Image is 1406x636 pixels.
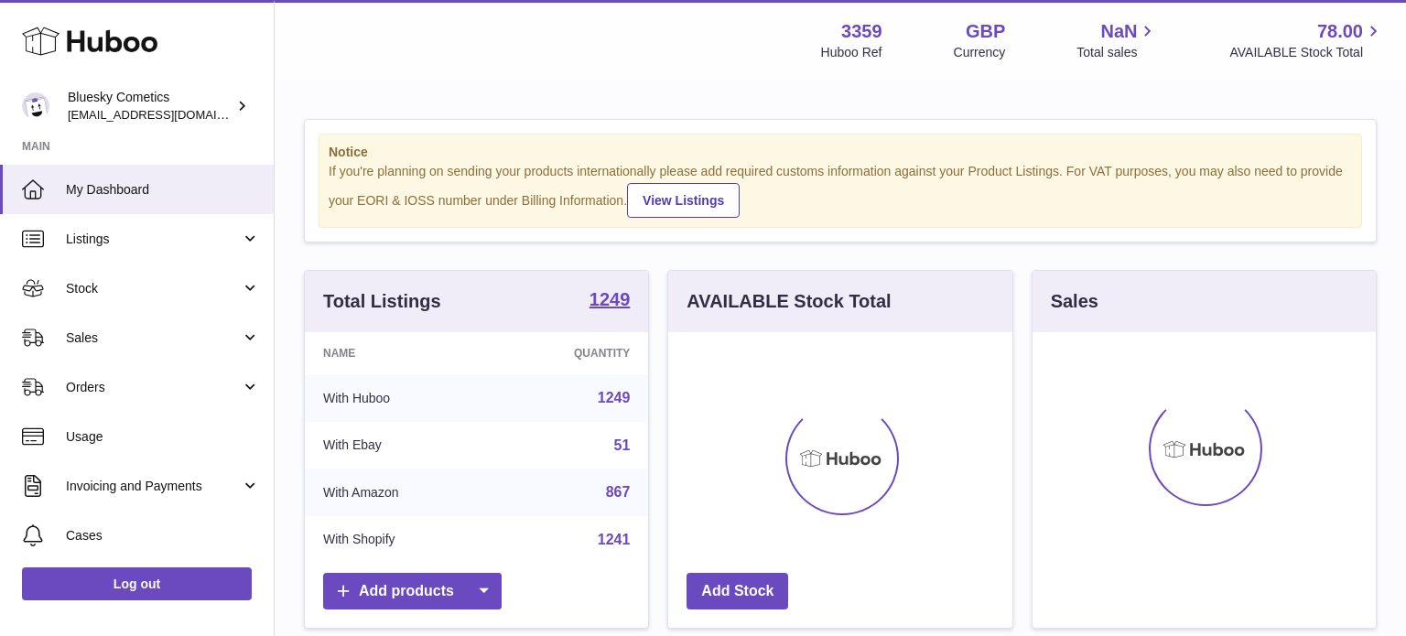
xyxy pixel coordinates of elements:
span: Cases [66,527,260,544]
span: AVAILABLE Stock Total [1229,44,1384,61]
a: 867 [606,484,631,500]
td: With Ebay [305,422,492,469]
a: NaN Total sales [1076,19,1158,61]
span: [EMAIL_ADDRESS][DOMAIN_NAME] [68,107,269,122]
td: With Huboo [305,374,492,422]
span: Listings [66,231,241,248]
td: With Amazon [305,469,492,516]
strong: GBP [966,19,1005,44]
th: Name [305,332,492,374]
h3: AVAILABLE Stock Total [687,289,891,314]
span: Sales [66,329,241,347]
div: Bluesky Cometics [68,89,233,124]
strong: Notice [329,144,1352,161]
div: If you're planning on sending your products internationally please add required customs informati... [329,163,1352,218]
a: View Listings [627,183,740,218]
a: 1249 [598,390,631,405]
strong: 3359 [841,19,882,44]
span: My Dashboard [66,181,260,199]
span: 78.00 [1317,19,1363,44]
h3: Sales [1051,289,1098,314]
a: 1241 [598,532,631,547]
span: Usage [66,428,260,446]
h3: Total Listings [323,289,441,314]
strong: 1249 [589,290,631,308]
a: Add Stock [687,573,788,610]
span: Invoicing and Payments [66,478,241,495]
th: Quantity [492,332,648,374]
td: With Shopify [305,516,492,564]
span: Orders [66,379,241,396]
a: 51 [614,437,631,453]
a: Log out [22,567,252,600]
div: Huboo Ref [821,44,882,61]
a: 1249 [589,290,631,312]
a: Add products [323,573,502,610]
a: 78.00 AVAILABLE Stock Total [1229,19,1384,61]
span: Total sales [1076,44,1158,61]
span: Stock [66,280,241,297]
img: internalAdmin-3359@internal.huboo.com [22,92,49,120]
div: Currency [954,44,1006,61]
span: NaN [1100,19,1137,44]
